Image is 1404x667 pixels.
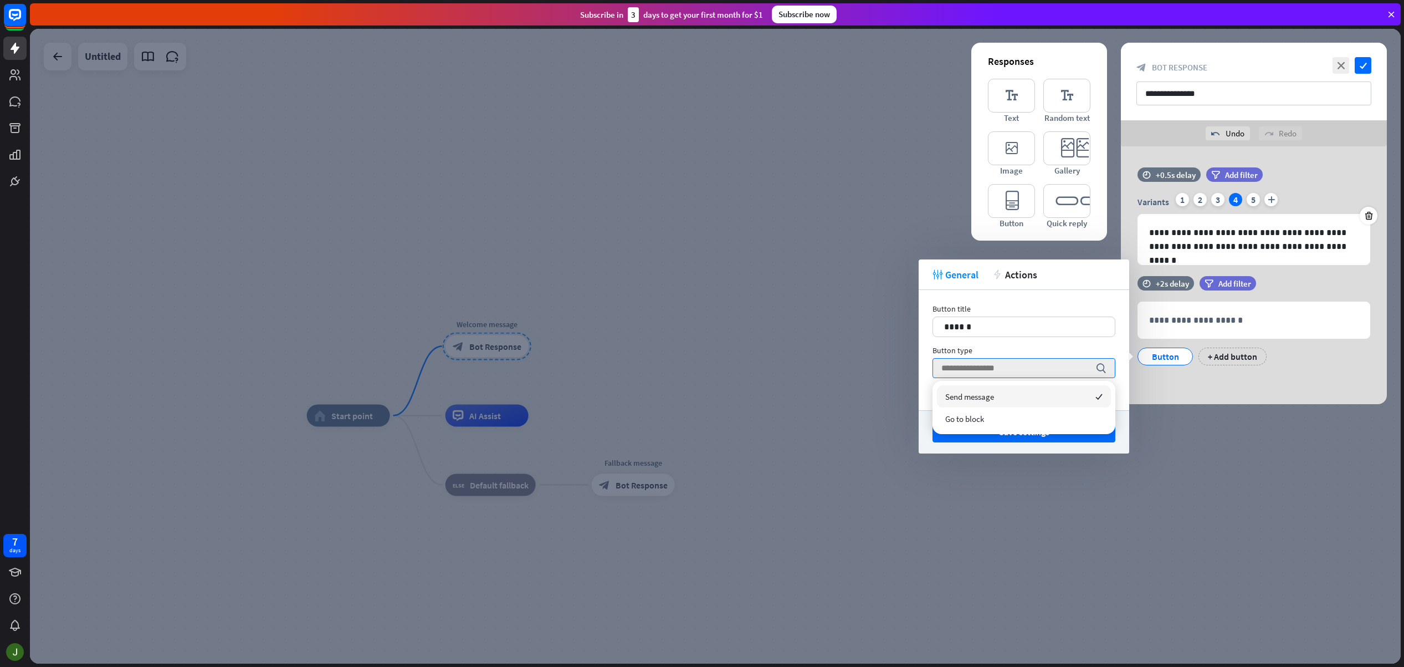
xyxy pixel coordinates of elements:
[992,269,1002,279] i: action
[932,304,1115,314] div: Button title
[1147,348,1183,365] div: Button
[9,547,21,554] div: days
[1198,348,1267,365] div: + Add button
[1218,278,1251,289] span: Add filter
[1247,193,1260,206] div: 5
[1136,63,1146,73] i: block_bot_response
[628,7,639,22] div: 3
[1205,279,1213,288] i: filter
[1264,129,1273,138] i: redo
[1095,363,1106,374] i: search
[12,537,18,547] div: 7
[1206,126,1250,140] div: Undo
[1176,193,1189,206] div: 1
[772,6,837,23] div: Subscribe now
[1211,129,1220,138] i: undo
[1229,193,1242,206] div: 4
[1142,279,1151,287] i: time
[1193,193,1207,206] div: 2
[1259,126,1302,140] div: Redo
[1264,193,1278,206] i: plus
[1225,170,1258,180] span: Add filter
[945,391,994,402] span: Send message
[1005,268,1037,281] span: Actions
[1152,62,1207,73] span: Bot Response
[580,7,763,22] div: Subscribe in days to get your first month for $1
[932,422,1115,442] button: Save settings
[1156,278,1189,289] div: +2s delay
[932,345,1115,355] div: Button type
[945,268,978,281] span: General
[1095,393,1103,400] i: checked
[1211,193,1224,206] div: 3
[932,269,942,279] i: tweak
[1211,171,1220,179] i: filter
[1156,170,1196,180] div: +0.5s delay
[1137,196,1169,207] span: Variants
[1142,171,1151,179] i: time
[3,534,27,557] a: 7 days
[9,4,42,38] button: Open LiveChat chat widget
[1333,57,1349,74] i: close
[1355,57,1371,74] i: check
[945,414,984,424] span: Go to block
